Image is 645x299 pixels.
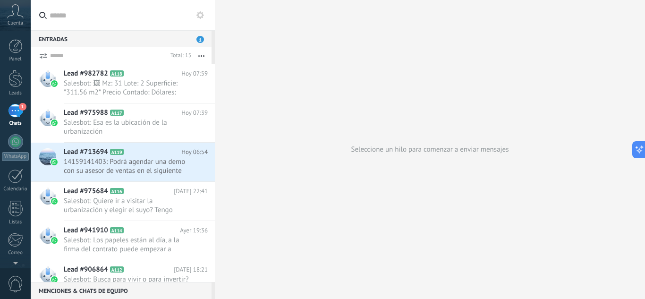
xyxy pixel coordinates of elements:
span: [DATE] 18:21 [174,265,208,274]
div: Menciones & Chats de equipo [31,282,212,299]
div: Calendario [2,186,29,192]
span: 1 [19,103,26,111]
span: 1 [196,36,204,43]
a: Lead #982782 A118 Hoy 07:59 Salesbot: 🖼 Mz: 31 Lote: 2 Superficie: *311.56 m2* Precio Contado: Dó... [31,64,215,103]
span: A116 [110,188,124,194]
span: Salesbot: Esa es la ubicación de la urbanización [64,118,190,136]
span: A118 [110,70,124,77]
div: Panel [2,56,29,62]
div: Listas [2,219,29,225]
span: A112 [110,266,124,273]
div: Leads [2,90,29,96]
div: Entradas [31,30,212,47]
span: Lead #975988 [64,108,108,118]
span: Salesbot: Los papeles están al día, a la firma del contrato puede empezar a construir [64,236,190,254]
a: Lead #975988 A117 Hoy 07:39 Salesbot: Esa es la ubicación de la urbanización [31,103,215,142]
span: Hoy 07:59 [181,69,208,78]
span: Lead #941910 [64,226,108,235]
span: A119 [110,149,124,155]
div: WhatsApp [2,152,29,161]
span: Hoy 07:39 [181,108,208,118]
img: waba.svg [51,159,58,165]
span: Salesbot: Quiere ir a visitar la urbanización y elegir el suyo? Tengo salidas todos los días en c... [64,196,190,214]
button: Más [191,47,212,64]
span: [DATE] 22:41 [174,187,208,196]
img: waba.svg [51,276,58,283]
img: waba.svg [51,120,58,126]
img: waba.svg [51,198,58,205]
a: Lead #941910 A114 Ayer 19:36 Salesbot: Los papeles están al día, a la firma del contrato puede em... [31,221,215,260]
a: Lead #975684 A116 [DATE] 22:41 Salesbot: Quiere ir a visitar la urbanización y elegir el suyo? Te... [31,182,215,221]
a: Lead #713694 A119 Hoy 06:54 14159141403: Podrá agendar una demo con su asesor de ventas en el sig... [31,143,215,181]
span: Lead #982782 [64,69,108,78]
span: Hoy 06:54 [181,147,208,157]
span: Lead #713694 [64,147,108,157]
div: Total: 15 [167,51,191,60]
span: Lead #906864 [64,265,108,274]
span: 14159141403: Podrá agendar una demo con su asesor de ventas en el siguiente link: [URL][DOMAIN_NAME] [64,157,190,175]
div: Chats [2,120,29,127]
span: Ayer 19:36 [180,226,208,235]
img: waba.svg [51,80,58,87]
span: Lead #975684 [64,187,108,196]
div: Correo [2,250,29,256]
span: A117 [110,110,124,116]
span: Cuenta [8,20,23,26]
img: waba.svg [51,237,58,244]
span: Salesbot: 🖼 Mz: 31 Lote: 2 Superficie: *311.56 m2* Precio Contado: Dólares: 9.348,80 $us - Bolivi... [64,79,190,97]
a: Lead #906864 A112 [DATE] 18:21 Salesbot: Busca para vivir o para invertir? [31,260,215,290]
span: Salesbot: Busca para vivir o para invertir? [64,275,190,284]
span: A114 [110,227,124,233]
